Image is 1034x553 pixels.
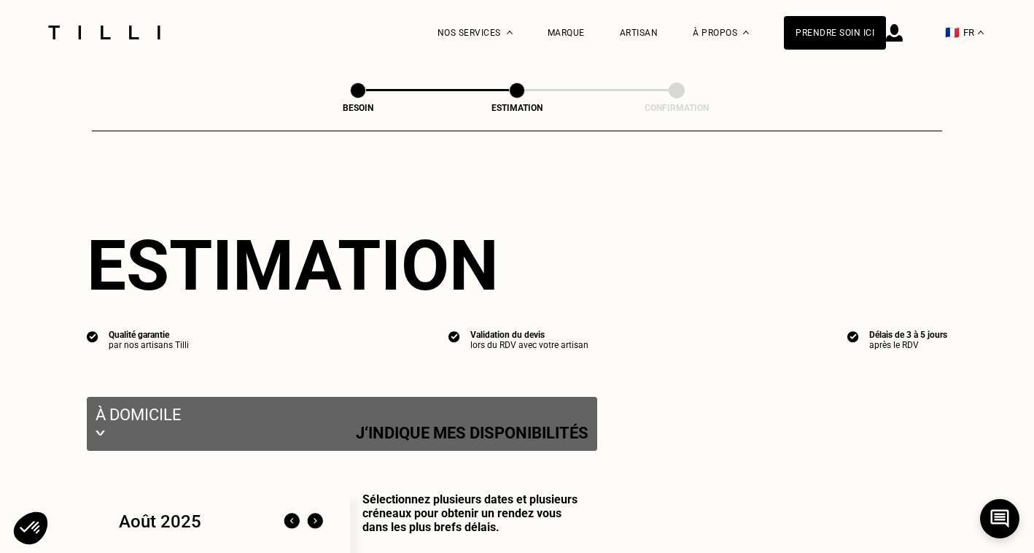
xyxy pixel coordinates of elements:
[280,510,303,533] img: Mois précédent
[886,24,903,42] img: icône connexion
[444,103,590,113] div: Estimation
[448,330,460,343] img: icon list info
[109,330,189,340] div: Qualité garantie
[470,340,588,350] div: lors du RDV avec votre artisan
[87,225,947,306] div: Estimation
[119,511,201,532] div: Août 2025
[604,103,750,113] div: Confirmation
[96,406,588,424] p: À domicile
[620,28,658,38] a: Artisan
[507,31,513,34] img: Menu déroulant
[978,31,984,34] img: menu déroulant
[784,16,886,50] a: Prendre soin ici
[869,340,947,350] div: après le RDV
[285,103,431,113] div: Besoin
[96,424,105,442] img: svg+xml;base64,PHN2ZyB3aWR0aD0iMjIiIGhlaWdodD0iMTEiIHZpZXdCb3g9IjAgMCAyMiAxMSIgZmlsbD0ibm9uZSIgeG...
[743,31,749,34] img: Menu déroulant à propos
[303,510,327,533] img: Mois suivant
[87,330,98,343] img: icon list info
[847,330,859,343] img: icon list info
[43,26,166,39] img: Logo du service de couturière Tilli
[109,340,189,350] div: par nos artisans Tilli
[356,424,588,442] p: J‘indique mes disponibilités
[548,28,585,38] a: Marque
[945,26,960,39] span: 🇫🇷
[470,330,588,340] div: Validation du devis
[869,330,947,340] div: Délais de 3 à 5 jours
